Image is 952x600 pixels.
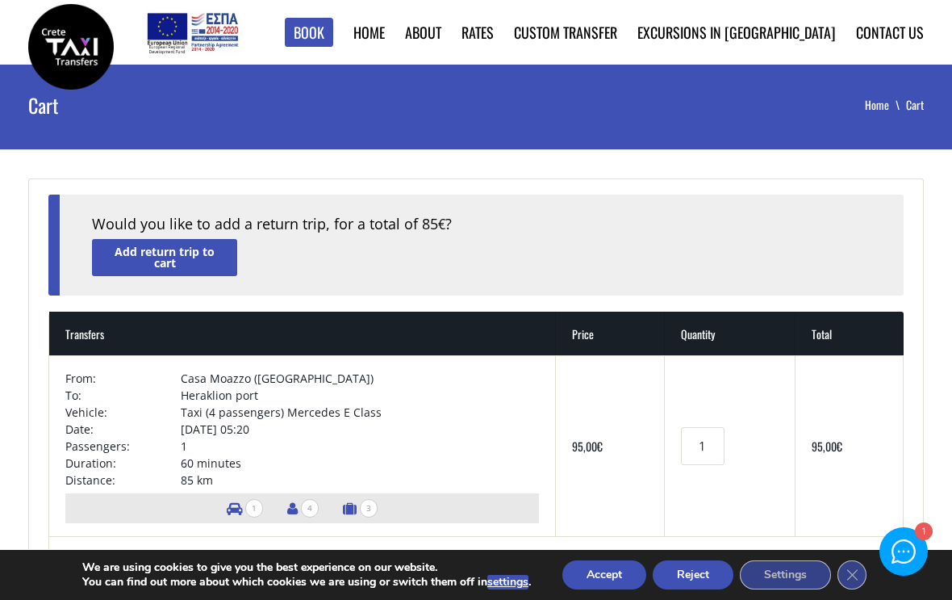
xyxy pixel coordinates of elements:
[181,404,539,421] td: Taxi (4 passengers) Mercedes E Class
[837,438,842,455] span: €
[181,438,539,455] td: 1
[92,214,871,235] div: Would you like to add a return trip, for a total of 85 ?
[438,216,445,233] span: €
[665,312,795,355] th: Quantity
[572,438,603,455] bdi: 95,00
[65,421,181,438] td: Date:
[353,22,385,43] a: Home
[556,312,664,355] th: Price
[181,387,539,404] td: Heraklion port
[181,370,539,387] td: Casa Moazzo ([GEOGRAPHIC_DATA])
[82,560,531,575] p: We are using cookies to give you the best experience on our website.
[301,499,319,518] span: 4
[245,499,263,518] span: 1
[637,22,836,43] a: Excursions in [GEOGRAPHIC_DATA]
[487,575,528,590] button: settings
[837,560,866,590] button: Close GDPR Cookie Banner
[92,239,237,275] a: Add return trip to cart
[65,404,181,421] td: Vehicle:
[856,22,924,43] a: Contact us
[28,65,329,145] h1: Cart
[49,312,556,355] th: Transfers
[82,575,531,590] p: You can find out more about which cookies we are using or switch them off in .
[681,427,724,465] input: Transfers quantity
[461,22,494,43] a: Rates
[279,493,327,523] li: Number of passengers
[28,4,114,90] img: Crete Taxi Transfers | Crete Taxi Transfers Cart | Crete Taxi Transfers
[740,560,831,590] button: Settings
[28,36,114,53] a: Crete Taxi Transfers | Crete Taxi Transfers Cart | Crete Taxi Transfers
[906,97,924,113] li: Cart
[335,493,386,523] li: Number of luggage items
[219,493,271,523] li: Number of vehicles
[812,438,842,455] bdi: 95,00
[514,22,617,43] a: Custom Transfer
[181,472,539,489] td: 85 km
[65,472,181,489] td: Distance:
[65,438,181,455] td: Passengers:
[562,560,646,590] button: Accept
[360,499,378,518] span: 3
[597,438,603,455] span: €
[865,96,906,113] a: Home
[285,18,333,48] a: Book
[405,22,441,43] a: About
[65,455,181,472] td: Duration:
[65,370,181,387] td: From:
[653,560,733,590] button: Reject
[795,312,904,355] th: Total
[65,387,181,404] td: To:
[914,524,931,541] div: 1
[144,8,240,57] img: e-bannersEUERDF180X90.jpg
[181,421,539,438] td: [DATE] 05:20
[181,455,539,472] td: 60 minutes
